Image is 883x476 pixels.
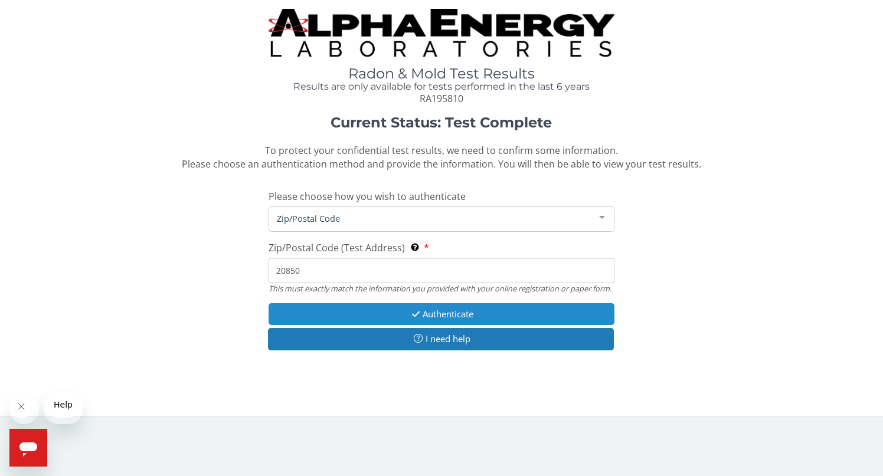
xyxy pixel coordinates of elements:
h4: Results are only available for tests performed in the last 6 years [269,81,614,92]
span: Please choose how you wish to authenticate [269,190,466,203]
iframe: Button to launch messaging window [9,429,47,467]
h1: Radon & Mold Test Results [269,66,614,81]
button: Authenticate [269,303,614,325]
span: RA195810 [420,92,463,105]
div: This must exactly match the information you provided with your online registration or paper form. [269,283,614,294]
iframe: Message from company [44,392,83,424]
span: To protect your confidential test results, we need to confirm some information. Please choose an ... [182,144,701,170]
span: Zip/Postal Code (Test Address) [269,241,405,254]
button: I need help [268,328,614,350]
img: TightCrop.jpg [269,9,614,57]
strong: Current Status: Test Complete [331,114,552,131]
span: Zip/Postal Code [274,212,590,225]
iframe: Close message [9,395,39,424]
